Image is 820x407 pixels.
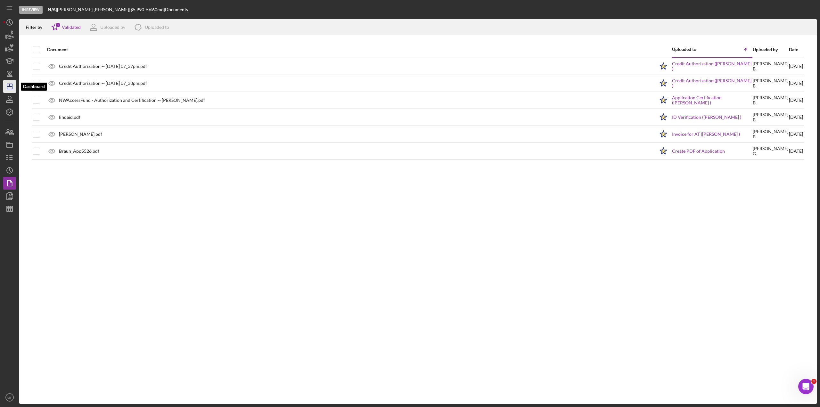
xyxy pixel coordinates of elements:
div: 60 mo [152,7,164,12]
span: 1 [811,379,816,384]
div: [DATE] [789,75,803,91]
div: [DATE] [789,143,803,159]
button: MF [3,391,16,404]
div: Uploaded by [753,47,788,52]
div: [PERSON_NAME] B . [753,129,788,139]
a: Application Certification ([PERSON_NAME] ) [672,95,752,105]
iframe: Intercom live chat [798,379,814,394]
div: Braun_App5526.pdf [59,149,99,154]
div: [DATE] [789,92,803,108]
div: [PERSON_NAME] B . [753,78,788,88]
div: NWAccessFund - Authorization and Certification -- [PERSON_NAME].pdf [59,98,205,103]
div: lindaid.pdf [59,115,80,120]
div: [PERSON_NAME] [PERSON_NAME] | [57,7,130,12]
div: | [48,7,57,12]
a: Credit Authorization ([PERSON_NAME] ) [672,61,752,71]
a: Invoice for AT ([PERSON_NAME] ) [672,132,740,137]
div: 5 % [146,7,152,12]
div: Filter by [26,25,47,30]
div: [PERSON_NAME] B . [753,95,788,105]
text: MF [7,396,12,399]
span: $5,990 [130,7,144,12]
div: [DATE] [789,126,803,142]
div: [PERSON_NAME].pdf [59,132,102,137]
div: Document [47,47,655,52]
div: Credit Authorization -- [DATE] 07_37pm.pdf [59,64,147,69]
b: N/A [48,7,56,12]
a: ID Verification ([PERSON_NAME] ) [672,115,741,120]
div: Uploaded by [100,25,125,30]
div: [DATE] [789,109,803,125]
div: [PERSON_NAME] B . [753,61,788,71]
div: In Review [19,6,43,14]
a: Create PDF of Application [672,149,725,154]
div: Uploaded to [145,25,169,30]
div: Credit Authorization -- [DATE] 07_38pm.pdf [59,81,147,86]
div: Uploaded to [672,47,712,52]
div: Validated [62,25,81,30]
a: Credit Authorization ([PERSON_NAME] ) [672,78,752,88]
div: Date [789,47,803,52]
div: [PERSON_NAME] B . [753,112,788,122]
div: 1 [55,22,61,28]
div: [DATE] [789,58,803,75]
div: | Documents [164,7,188,12]
div: [PERSON_NAME] G . [753,146,788,156]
